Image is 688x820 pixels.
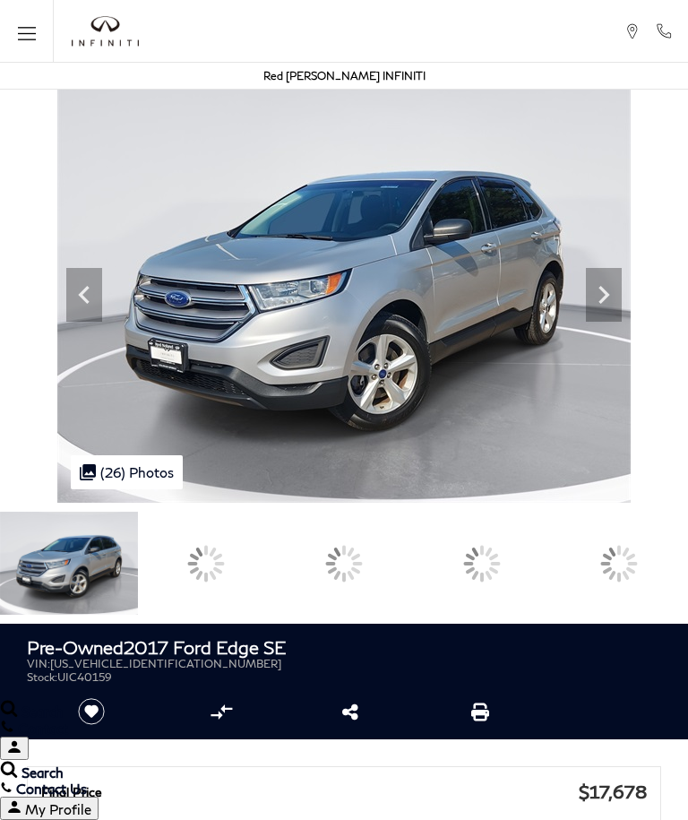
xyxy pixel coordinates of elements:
div: (26) Photos [71,455,183,489]
span: My Profile [25,801,91,817]
h1: 2017 Ford Edge SE [27,637,537,657]
strong: Pre-Owned [27,636,124,658]
img: Used 2017 Ingot Silver Ford SE image 1 [57,73,631,503]
button: Save vehicle [72,697,111,726]
img: INFINITI [72,16,139,47]
a: Red [PERSON_NAME] INFINITI [263,69,426,82]
span: Contact [18,721,68,737]
a: infiniti [72,16,139,47]
span: UIC40159 [57,670,112,684]
span: Search [21,764,64,781]
span: Stock: [27,670,57,684]
span: Search [21,703,64,720]
span: [US_VEHICLE_IDENTIFICATION_NUMBER] [50,657,281,670]
span: VIN: [27,657,50,670]
span: Contact Us [16,781,87,797]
